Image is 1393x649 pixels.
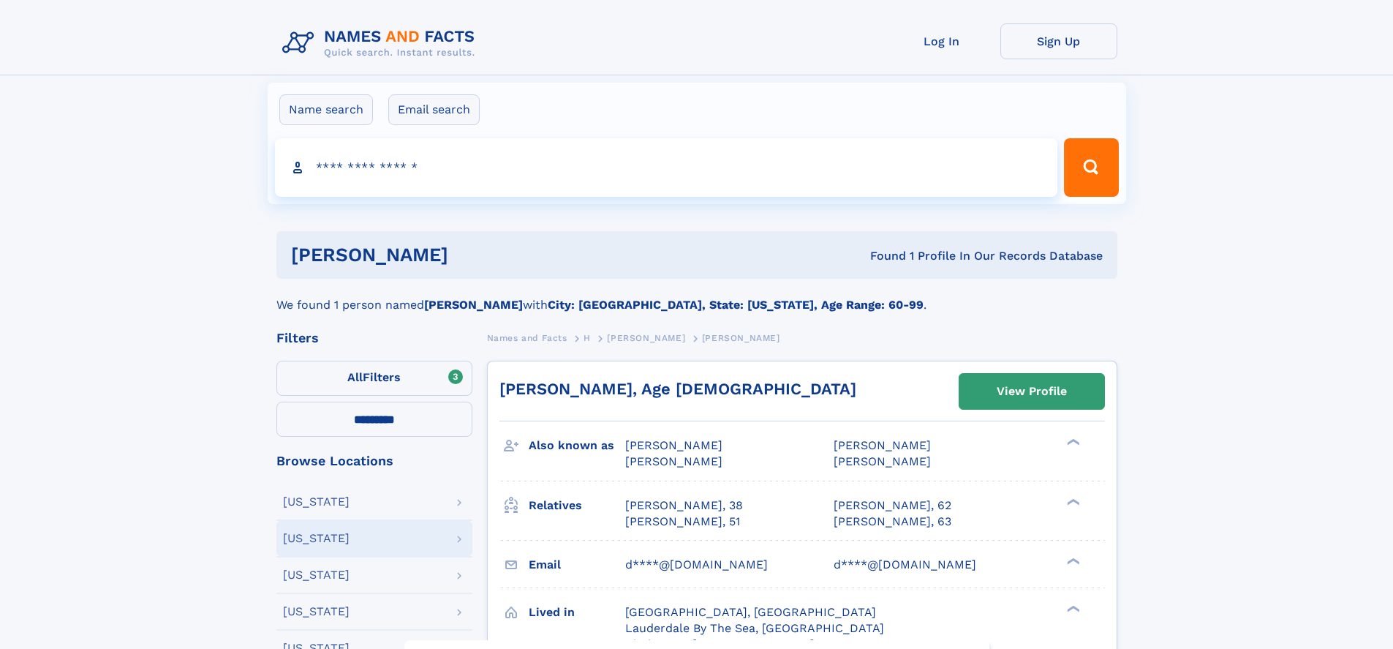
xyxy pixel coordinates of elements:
[276,361,472,396] label: Filters
[883,23,1000,59] a: Log In
[529,552,625,577] h3: Email
[997,375,1067,408] div: View Profile
[529,493,625,518] h3: Relatives
[1063,497,1081,506] div: ❯
[584,329,591,347] a: H
[347,370,363,384] span: All
[279,94,373,125] label: Name search
[283,606,350,618] div: [US_STATE]
[529,433,625,458] h3: Also known as
[276,331,472,345] div: Filters
[388,94,480,125] label: Email search
[276,23,487,63] img: Logo Names and Facts
[424,298,523,312] b: [PERSON_NAME]
[1063,556,1081,566] div: ❯
[625,514,740,530] a: [PERSON_NAME], 51
[487,329,567,347] a: Names and Facts
[1063,604,1081,613] div: ❯
[499,380,856,398] a: [PERSON_NAME], Age [DEMOGRAPHIC_DATA]
[834,514,951,530] a: [PERSON_NAME], 63
[1000,23,1117,59] a: Sign Up
[1063,438,1081,447] div: ❯
[529,600,625,625] h3: Lived in
[1064,138,1118,197] button: Search Button
[834,454,931,468] span: [PERSON_NAME]
[283,496,350,508] div: [US_STATE]
[283,533,350,544] div: [US_STATE]
[291,246,660,264] h1: [PERSON_NAME]
[276,454,472,468] div: Browse Locations
[625,498,743,514] a: [PERSON_NAME], 38
[834,438,931,452] span: [PERSON_NAME]
[625,454,722,468] span: [PERSON_NAME]
[659,248,1103,264] div: Found 1 Profile In Our Records Database
[625,438,722,452] span: [PERSON_NAME]
[548,298,924,312] b: City: [GEOGRAPHIC_DATA], State: [US_STATE], Age Range: 60-99
[607,329,685,347] a: [PERSON_NAME]
[625,621,884,635] span: Lauderdale By The Sea, [GEOGRAPHIC_DATA]
[607,333,685,343] span: [PERSON_NAME]
[283,569,350,581] div: [US_STATE]
[959,374,1104,409] a: View Profile
[834,498,951,514] a: [PERSON_NAME], 62
[625,605,876,619] span: [GEOGRAPHIC_DATA], [GEOGRAPHIC_DATA]
[275,138,1058,197] input: search input
[584,333,591,343] span: H
[276,279,1117,314] div: We found 1 person named with .
[702,333,780,343] span: [PERSON_NAME]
